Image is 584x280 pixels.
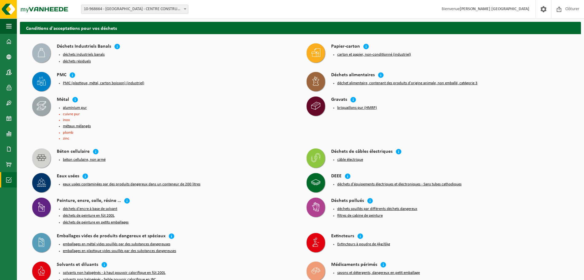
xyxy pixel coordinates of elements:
[57,233,165,240] h4: Emballages vides de produits dangereux et spéciaux
[63,136,294,140] li: zinc
[337,242,390,247] button: Extincteurs à poudre de 4kg/6kg
[337,81,478,86] button: déchet alimentaire, contenant des produits d'origine animale, non emballé, catégorie 3
[57,97,69,104] h4: Métal
[331,198,364,205] h4: Déchets pollués
[63,81,144,86] button: PMC (plastique, métal, carton boisson) (industriel)
[63,112,294,116] li: cuivre pur
[63,220,129,225] button: déchets de peinture en petits emballages
[57,72,66,79] h4: PMC
[81,5,188,14] span: 10-968664 - LE FOREM - CENTRE CONSTRUFORM DE HAINAUT - SITE 5205 - CHÂTELINEAU
[63,105,87,110] button: aluminium pur
[63,157,106,162] button: béton cellulaire, non armé
[63,52,105,57] button: déchets industriels banals
[63,59,91,64] button: déchets résiduels
[63,124,91,129] button: métaux mélangés
[57,262,98,269] h4: Solvants et diluants
[63,131,294,135] li: plomb
[81,5,188,14] span: 10-968664 - LE FOREM - CENTRE CONSTRUFORM DE HAINAUT - SITE 5205 - CHÂTELINEAU
[331,72,375,79] h4: Déchets alimentaires
[57,173,79,180] h4: Eaux usées
[331,262,377,269] h4: Médicaments périmés
[337,207,417,211] button: déchets souillés par différents déchets dangereux
[337,270,420,275] button: savons et détergents, dangereux en petit emballage
[460,7,529,11] strong: [PERSON_NAME] [GEOGRAPHIC_DATA]
[63,182,200,187] button: eaux usées contaminées par des produits dangereux dans un conteneur de 200 litres
[337,157,363,162] button: câble électrique
[337,52,411,57] button: carton et papier, non-conditionné (industriel)
[57,148,90,156] h4: Béton cellulaire
[331,233,354,240] h4: Extincteurs
[337,105,377,110] button: briquaillons pur (HMRP)
[63,270,165,275] button: solvants non halogénés - à haut pouvoir calorifique en fût 200L
[331,173,342,180] h4: DEEE
[63,207,117,211] button: déchets d'encre à base de solvant
[63,213,114,218] button: déchets de peinture en fût 200L
[331,43,360,50] h4: Papier-carton
[63,249,176,254] button: emballages en plastique vides souillés par des substances dangereuses
[57,198,121,205] h4: Peinture, encre, colle, résine …
[57,43,111,50] h4: Déchets Industriels Banals
[63,242,170,247] button: emballages en métal vides souillés par des substances dangereuses
[337,213,383,218] button: filtres de cabine de peinture
[331,97,347,104] h4: Gravats
[331,148,393,156] h4: Déchets de câbles électriques
[63,118,294,122] li: inox
[20,22,581,34] h2: Conditions d'acceptations pour vos déchets
[337,182,462,187] button: déchets d'équipements électriques et électroniques - Sans tubes cathodiques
